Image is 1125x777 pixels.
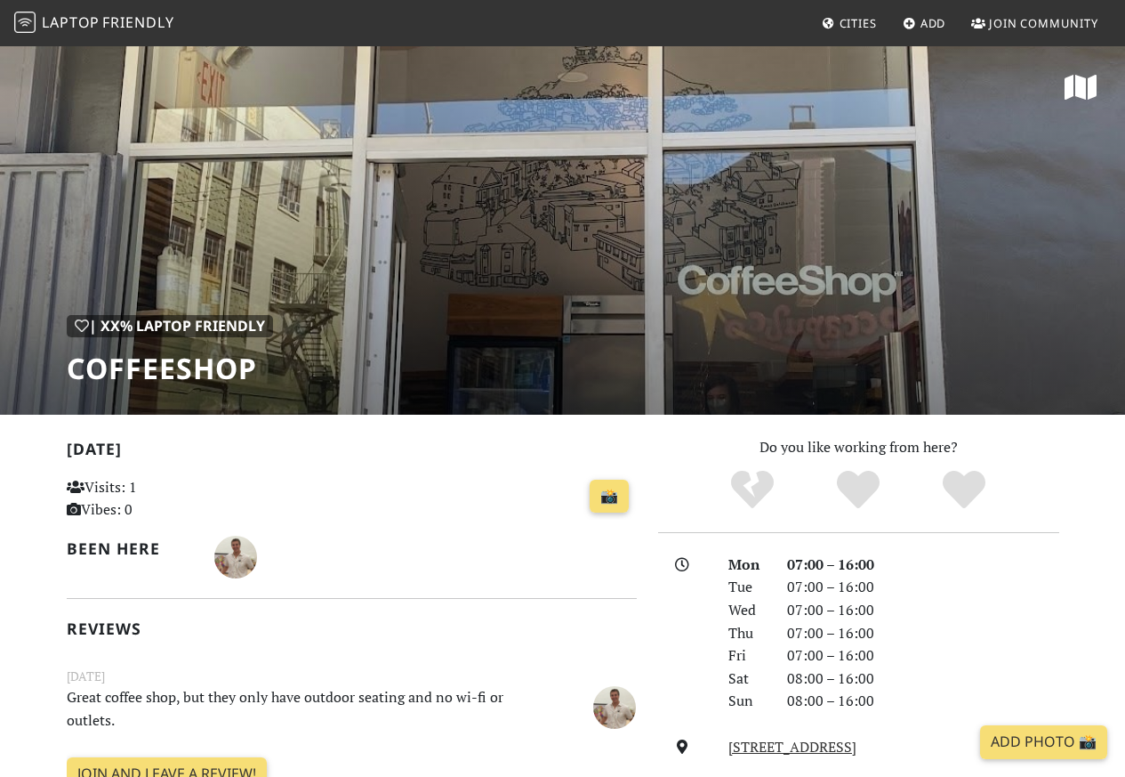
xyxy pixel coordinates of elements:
[776,690,1070,713] div: 08:00 – 16:00
[102,12,173,32] span: Friendly
[815,7,884,39] a: Cities
[67,352,273,385] h1: CoffeeShop
[56,667,647,686] small: [DATE]
[718,690,776,713] div: Sun
[700,468,806,513] div: No
[776,644,1070,668] div: 07:00 – 16:00
[964,7,1105,39] a: Join Community
[67,619,637,638] h2: Reviews
[718,576,776,599] div: Tue
[776,599,1070,622] div: 07:00 – 16:00
[989,15,1098,31] span: Join Community
[776,576,1070,599] div: 07:00 – 16:00
[776,622,1070,645] div: 07:00 – 16:00
[67,476,243,522] p: Visits: 1 Vibes: 0
[718,599,776,622] div: Wed
[590,480,629,514] a: 📸
[67,539,193,558] h2: Been here
[840,15,877,31] span: Cities
[56,686,549,732] p: Great coffee shop, but they only have outdoor seating and no wi-fi or outlets.
[718,622,776,645] div: Thu
[214,546,257,565] span: Kevin Beach
[920,15,946,31] span: Add
[980,725,1107,759] a: Add Photo 📸
[14,8,174,39] a: LaptopFriendly LaptopFriendly
[42,12,100,32] span: Laptop
[776,668,1070,691] div: 08:00 – 16:00
[911,468,1017,513] div: Definitely!
[67,315,273,338] div: | XX% Laptop Friendly
[658,436,1059,459] p: Do you like working from here?
[14,12,36,33] img: LaptopFriendly
[728,737,856,757] a: [STREET_ADDRESS]
[776,554,1070,577] div: 07:00 – 16:00
[593,696,636,716] span: Kevin Beach
[806,468,912,513] div: Yes
[593,686,636,729] img: 3485-kevin.jpg
[718,668,776,691] div: Sat
[896,7,953,39] a: Add
[718,554,776,577] div: Mon
[214,536,257,579] img: 3485-kevin.jpg
[67,440,637,465] h2: [DATE]
[718,644,776,668] div: Fri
